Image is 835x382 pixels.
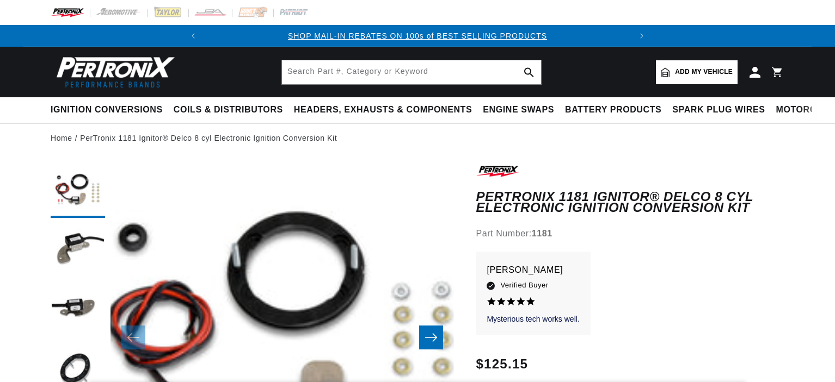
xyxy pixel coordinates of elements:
div: 1 of 2 [204,30,631,42]
a: Home [51,132,72,144]
summary: Engine Swaps [477,97,560,123]
span: $125.15 [476,354,528,374]
span: Coils & Distributors [174,104,283,116]
summary: Spark Plug Wires [667,97,770,123]
button: Load image 3 in gallery view [51,283,105,337]
summary: Ignition Conversions [51,97,168,123]
span: Ignition Conversions [51,104,163,116]
nav: breadcrumbs [51,132,784,144]
div: Part Number: [476,227,784,241]
p: Mysterious tech works well. [487,314,579,325]
p: [PERSON_NAME] [487,262,579,278]
span: Battery Products [565,104,661,116]
span: Engine Swaps [483,104,554,116]
button: Load image 1 in gallery view [51,164,105,218]
div: Announcement [204,30,631,42]
img: Pertronix [51,53,176,91]
button: Slide left [121,325,145,349]
summary: Headers, Exhausts & Components [288,97,477,123]
button: Translation missing: en.sections.announcements.previous_announcement [182,25,204,47]
input: Search Part #, Category or Keyword [282,60,541,84]
button: Translation missing: en.sections.announcements.next_announcement [631,25,653,47]
button: Load image 2 in gallery view [51,223,105,278]
summary: Battery Products [560,97,667,123]
span: Spark Plug Wires [672,104,765,116]
slideshow-component: Translation missing: en.sections.announcements.announcement_bar [23,25,812,47]
a: Add my vehicle [656,60,738,84]
span: Verified Buyer [500,279,548,291]
span: Add my vehicle [675,67,733,77]
a: PerTronix 1181 Ignitor® Delco 8 cyl Electronic Ignition Conversion Kit [80,132,337,144]
summary: Coils & Distributors [168,97,288,123]
span: Headers, Exhausts & Components [294,104,472,116]
h1: PerTronix 1181 Ignitor® Delco 8 cyl Electronic Ignition Conversion Kit [476,191,784,214]
button: search button [517,60,541,84]
a: SHOP MAIL-IN REBATES ON 100s of BEST SELLING PRODUCTS [288,32,547,40]
strong: 1181 [532,229,552,238]
button: Slide right [419,325,443,349]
